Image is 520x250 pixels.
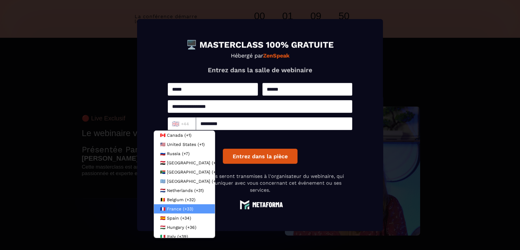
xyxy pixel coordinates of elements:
div: Search for option [168,117,196,130]
h1: 🖥️ MASTERCLASS 100% GRATUITE [168,41,352,49]
span: 🇫🇷 [160,206,165,212]
span: 🇭🇺 [160,224,165,230]
span: [GEOGRAPHIC_DATA] (+20) [167,160,223,166]
span: Canada (+1) [167,132,191,138]
span: Spain (+34) [167,215,191,221]
span: 🇷🇺 [160,150,165,157]
span: 🇺🇸 [160,141,165,147]
span: Netherlands (+31) [167,187,204,193]
span: 🇿🇦 [160,169,165,175]
span: 🇬🇧 [172,120,179,128]
span: [GEOGRAPHIC_DATA] (+27) [167,169,222,175]
span: [GEOGRAPHIC_DATA] (+30) [167,178,223,184]
span: France (+33) [167,206,193,212]
button: Entrez dans la pièce [223,149,297,164]
span: 🇬🇷 [160,178,165,184]
span: Hungary (+36) [167,224,196,230]
span: 🇮🇹 [160,233,165,240]
input: Search for option [170,121,191,128]
span: 🇨🇦 [160,132,165,138]
span: 🇧🇪 [160,197,165,203]
p: Hébergé par [168,52,352,59]
p: Entrez dans la salle de webinaire [168,66,352,74]
strong: ZenSpeak [263,52,290,59]
img: logo [237,200,283,209]
span: 🇪🇬 [160,160,165,166]
span: 🇪🇸 [160,215,165,221]
span: +44 [172,120,189,128]
span: Italy (+39) [167,233,188,240]
span: Belgium (+32) [167,197,195,203]
span: United States (+1) [167,141,205,147]
span: Russia (+7) [167,150,190,157]
p: Vos coordonnées seront transmises à l'organisateur du webinaire, qui pourrait communiquer avec vo... [168,173,352,193]
span: 🇳🇱 [160,187,165,193]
